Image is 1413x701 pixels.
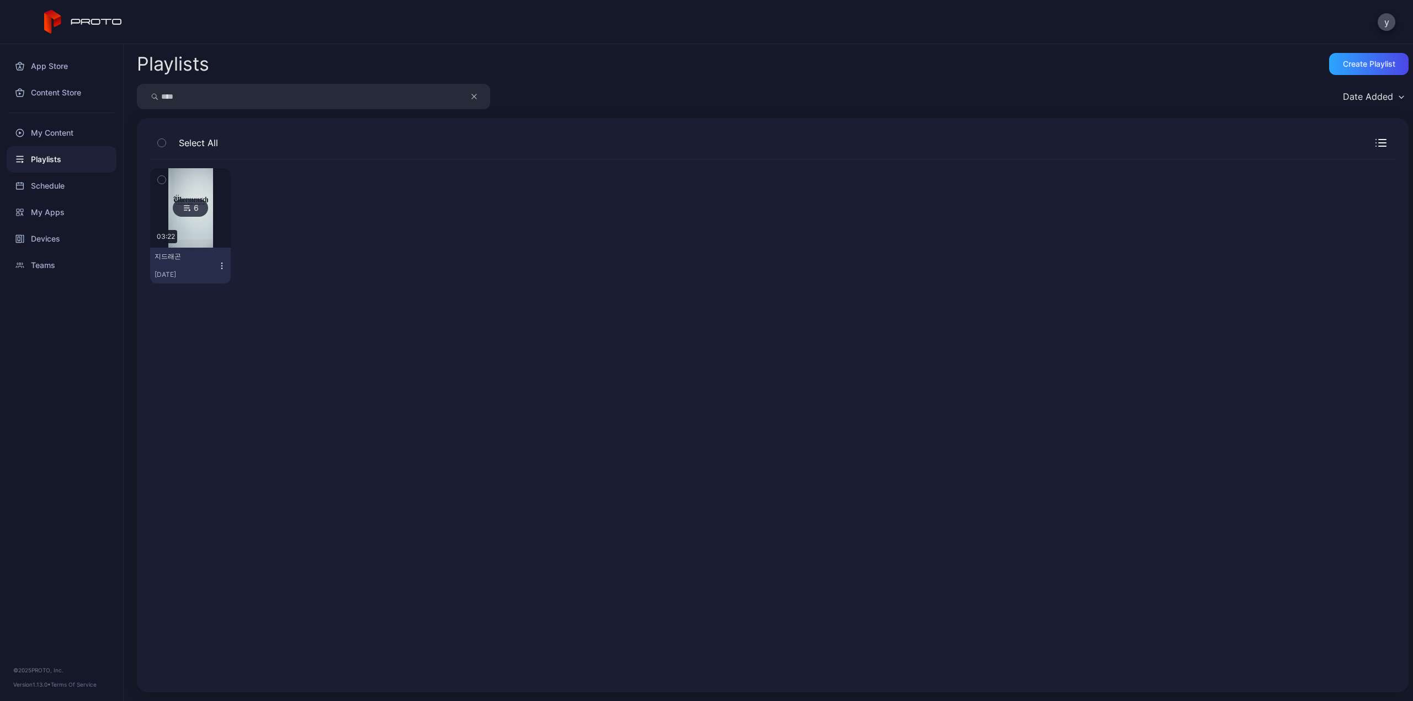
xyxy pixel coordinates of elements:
[155,270,217,279] div: [DATE]
[7,79,116,106] a: Content Store
[7,199,116,226] a: My Apps
[173,136,218,149] span: Select All
[7,226,116,252] a: Devices
[155,230,177,243] div: 03:22
[7,252,116,279] a: Teams
[173,199,208,217] div: 6
[1329,53,1409,75] button: Create Playlist
[1378,13,1395,31] button: y
[7,53,116,79] a: App Store
[1337,84,1409,109] button: Date Added
[137,54,209,74] h2: Playlists
[13,681,51,688] span: Version 1.13.0 •
[1343,60,1395,68] div: Create Playlist
[155,252,215,261] div: 지드래곤
[7,120,116,146] a: My Content
[7,173,116,199] a: Schedule
[51,681,97,688] a: Terms Of Service
[1343,91,1393,102] div: Date Added
[150,248,231,283] button: 지드래곤[DATE]
[13,666,110,675] div: © 2025 PROTO, Inc.
[7,146,116,173] a: Playlists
